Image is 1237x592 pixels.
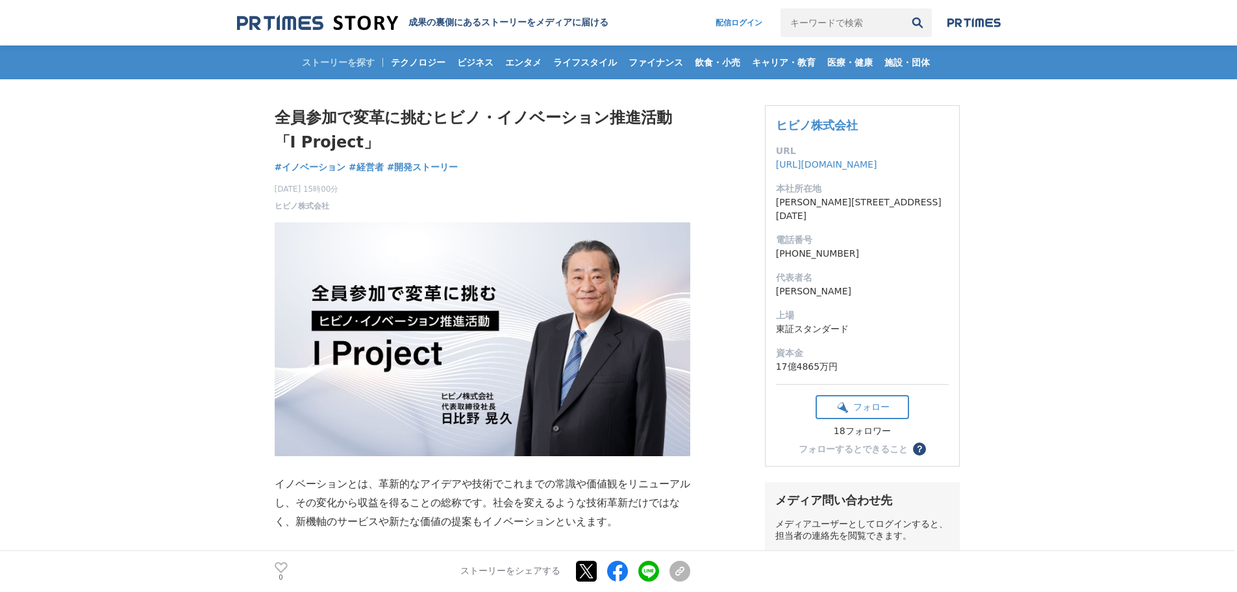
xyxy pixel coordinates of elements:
[776,271,949,285] dt: 代表者名
[799,444,908,454] div: フォローするとできること
[386,57,451,68] span: テクノロジー
[500,57,547,68] span: エンタメ
[275,161,346,174] a: #イノベーション
[275,475,690,531] p: イノベーションとは、革新的なアイデアや技術でこれまでの常識や価値観をリニューアルし、その変化から収益を得ることの総称です。社会を変えるような技術革新だけではなく、新機軸のサービスや新たな価値の提...
[623,57,688,68] span: ファイナンス
[776,309,949,322] dt: 上場
[776,285,949,298] dd: [PERSON_NAME]
[349,161,384,173] span: #経営者
[237,14,398,32] img: 成果の裏側にあるストーリーをメディアに届ける
[275,105,690,155] h1: 全員参加で変革に挑むヒビノ・イノベーション推進活動「I Project」
[781,8,903,37] input: キーワードで検索
[548,57,622,68] span: ライフスタイル
[915,444,924,454] span: ？
[816,395,909,419] button: フォロー
[776,247,949,261] dd: [PHONE_NUMBER]
[408,17,608,29] h2: 成果の裏側にあるストーリーをメディアに届ける
[690,57,745,68] span: 飲食・小売
[548,45,622,79] a: ライフスタイル
[776,360,949,374] dd: 17億4865万円
[387,161,458,173] span: #開発ストーリー
[879,57,935,68] span: 施設・団体
[237,14,608,32] a: 成果の裏側にあるストーリーをメディアに届ける 成果の裏側にあるストーリーをメディアに届ける
[776,118,858,132] a: ヒビノ株式会社
[452,45,499,79] a: ビジネス
[275,574,288,581] p: 0
[623,45,688,79] a: ファイナンス
[903,8,932,37] button: 検索
[349,161,384,174] a: #経営者
[747,57,821,68] span: キャリア・教育
[460,566,560,578] p: ストーリーをシェアする
[776,182,949,196] dt: 本社所在地
[776,196,949,223] dd: [PERSON_NAME][STREET_ADDRESS][DATE]
[452,57,499,68] span: ビジネス
[947,18,1001,28] img: prtimes
[775,493,949,508] div: メディア問い合わせ先
[275,161,346,173] span: #イノベーション
[776,233,949,247] dt: 電話番号
[275,200,329,212] a: ヒビノ株式会社
[913,443,926,456] button: ？
[387,161,458,174] a: #開発ストーリー
[822,57,878,68] span: 医療・健康
[690,45,745,79] a: 飲食・小売
[776,346,949,360] dt: 資本金
[822,45,878,79] a: 医療・健康
[275,183,339,195] span: [DATE] 15時00分
[776,144,949,158] dt: URL
[747,45,821,79] a: キャリア・教育
[776,159,877,170] a: [URL][DOMAIN_NAME]
[775,519,949,542] div: メディアユーザーとしてログインすると、担当者の連絡先を閲覧できます。
[275,222,690,457] img: thumbnail_3d0942f0-a036-11f0-90c4-5b9c5a4ffb56.jpg
[703,8,775,37] a: 配信ログイン
[776,322,949,336] dd: 東証スタンダード
[816,426,909,437] div: 18フォロワー
[500,45,547,79] a: エンタメ
[386,45,451,79] a: テクノロジー
[879,45,935,79] a: 施設・団体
